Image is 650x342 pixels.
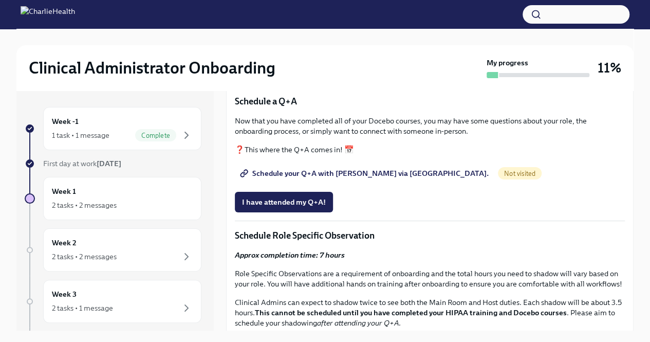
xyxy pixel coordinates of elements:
[25,228,201,272] a: Week 22 tasks • 2 messages
[52,237,77,248] h6: Week 2
[21,6,75,23] img: CharlieHealth
[242,197,326,207] span: I have attended my Q+A!
[52,289,77,300] h6: Week 3
[235,116,625,136] p: Now that you have completed all of your Docebo courses, you may have some questions about your ro...
[97,159,121,168] strong: [DATE]
[25,107,201,150] a: Week -11 task • 1 messageComplete
[235,95,625,107] p: Schedule a Q+A
[255,308,567,317] strong: This cannot be scheduled until you have completed your HIPAA training and Docebo courses
[235,163,496,184] a: Schedule your Q+A with [PERSON_NAME] via [GEOGRAPHIC_DATA].
[235,229,625,242] p: Schedule Role Specific Observation
[52,200,117,210] div: 2 tasks • 2 messages
[29,58,275,78] h2: Clinical Administrator Onboarding
[235,268,625,289] p: Role Specific Observations are a requirement of onboarding and the total hours you need to shadow...
[25,177,201,220] a: Week 12 tasks • 2 messages
[52,186,76,197] h6: Week 1
[242,168,489,178] span: Schedule your Q+A with [PERSON_NAME] via [GEOGRAPHIC_DATA].
[317,318,401,328] em: after attending your Q+A.
[25,158,201,169] a: First day at work[DATE]
[235,145,625,155] p: ❓This where the Q+A comes in! 📅
[52,130,109,140] div: 1 task • 1 message
[235,297,625,328] p: Clinical Admins can expect to shadow twice to see both the Main Room and Host duties. Each shadow...
[25,280,201,323] a: Week 32 tasks • 1 message
[498,170,542,177] span: Not visited
[52,251,117,262] div: 2 tasks • 2 messages
[487,58,528,68] strong: My progress
[135,132,176,139] span: Complete
[43,159,121,168] span: First day at work
[598,59,621,77] h3: 11%
[235,192,333,212] button: I have attended my Q+A!
[52,116,79,127] h6: Week -1
[52,303,113,313] div: 2 tasks • 1 message
[235,250,345,260] strong: Approx completion time: 7 hours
